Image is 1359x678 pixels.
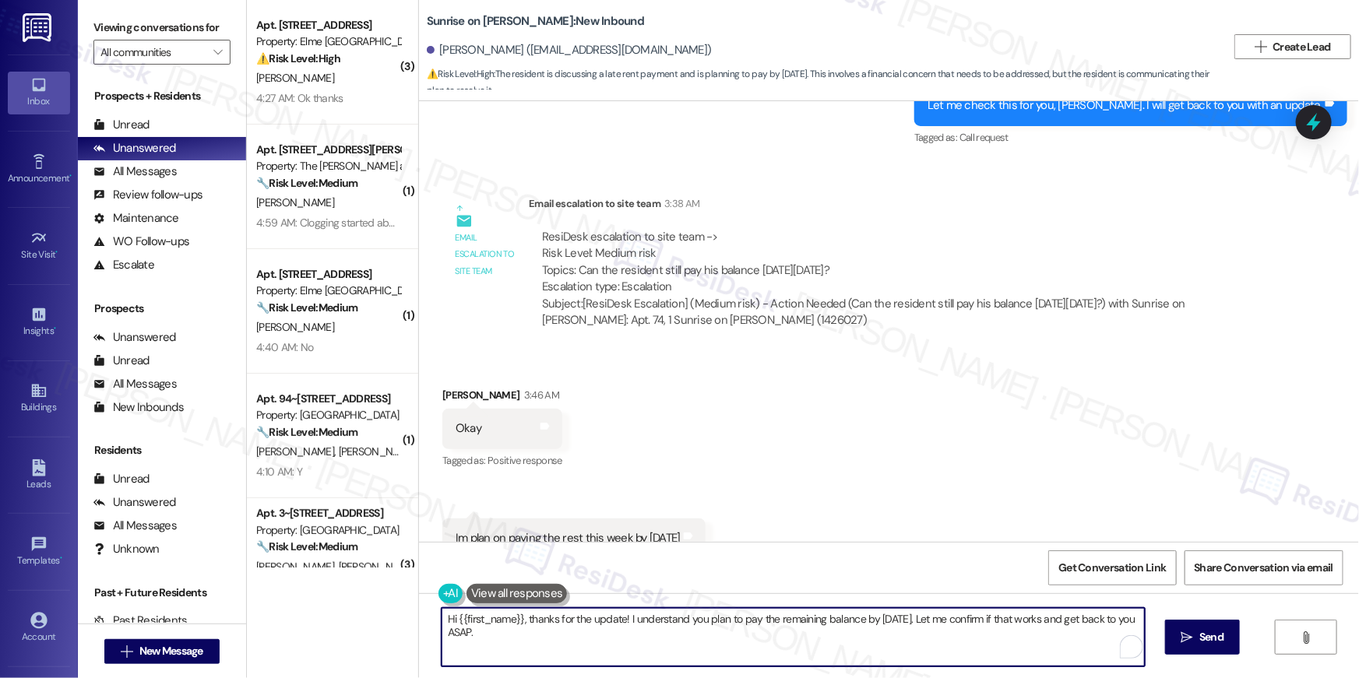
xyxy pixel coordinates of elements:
div: Prospects [78,300,246,317]
div: Property: The [PERSON_NAME] at [GEOGRAPHIC_DATA] [256,158,400,174]
div: Unanswered [93,329,176,346]
div: Unanswered [93,140,176,156]
div: Unread [93,353,150,369]
div: Review follow-ups [93,187,202,203]
strong: 🔧 Risk Level: Medium [256,425,357,439]
span: [PERSON_NAME] [256,320,334,334]
label: Viewing conversations for [93,16,231,40]
div: Apt. 3~[STREET_ADDRESS] [256,505,400,522]
strong: 🔧 Risk Level: Medium [256,300,357,314]
div: Tagged as: [442,449,562,472]
div: Escalate [93,257,154,273]
div: Unread [93,471,150,487]
div: Apt. 94~[STREET_ADDRESS] [256,391,400,407]
div: 3:46 AM [520,387,559,403]
div: Email escalation to site team [529,195,1265,217]
div: [PERSON_NAME] ([EMAIL_ADDRESS][DOMAIN_NAME]) [427,42,711,58]
div: Property: Elme [GEOGRAPHIC_DATA] [256,283,400,299]
div: [PERSON_NAME] [442,387,562,409]
button: Share Conversation via email [1185,550,1343,585]
span: [PERSON_NAME] [256,195,334,209]
div: All Messages [93,376,177,392]
div: 4:59 AM: Clogging started about a month ago, I tried drano about 4 times, not satisfactory help. ... [256,216,838,230]
textarea: To enrich screen reader interactions, please activate Accessibility in Grammarly extension settings [442,608,1145,666]
i:  [213,46,222,58]
div: 4:27 AM: Ok thanks [256,91,343,105]
span: • [60,553,62,564]
a: Leads [8,455,70,497]
span: Positive response [488,454,562,467]
div: New Inbounds [93,399,184,416]
span: [PERSON_NAME] [339,560,417,574]
strong: ⚠️ Risk Level: High [427,68,494,80]
div: Prospects + Residents [78,88,246,104]
span: [PERSON_NAME] [256,71,334,85]
strong: 🔧 Risk Level: Medium [256,539,357,553]
a: Account [8,607,70,649]
div: Subject: [ResiDesk Escalation] (Medium risk) - Action Needed (Can the resident still pay his bala... [542,296,1252,329]
button: Create Lead [1234,34,1351,59]
div: Maintenance [93,210,179,227]
div: ResiDesk escalation to site team -> Risk Level: Medium risk Topics: Can the resident still pay hi... [542,229,1252,296]
span: • [54,323,56,334]
div: Tagged as: [914,126,1347,149]
span: [PERSON_NAME] [256,444,339,458]
i:  [1301,631,1312,644]
span: [PERSON_NAME] [PERSON_NAME] [339,444,497,458]
div: Unread [93,117,150,133]
div: Residents [78,442,246,458]
span: Call request [959,131,1009,144]
span: : The resident is discussing a late rent payment and is planning to pay by [DATE]. This involves ... [427,66,1227,100]
div: WO Follow-ups [93,234,189,250]
div: All Messages [93,518,177,534]
span: Get Conversation Link [1058,560,1166,576]
span: Share Conversation via email [1195,560,1333,576]
a: Buildings [8,378,70,420]
div: Past + Future Residents [78,585,246,601]
a: Templates • [8,531,70,573]
div: Apt. [STREET_ADDRESS] [256,17,400,33]
div: Okay [456,420,481,437]
div: 4:10 AM: Y [256,465,302,479]
div: Property: Elme [GEOGRAPHIC_DATA] [256,33,400,50]
b: Sunrise on [PERSON_NAME]: New Inbound [427,13,644,30]
a: Site Visit • [8,225,70,267]
div: 4:40 AM: No [256,340,313,354]
i:  [1255,40,1266,53]
strong: ⚠️ Risk Level: High [256,51,340,65]
a: Insights • [8,301,70,343]
div: Unanswered [93,494,176,511]
div: Apt. [STREET_ADDRESS][PERSON_NAME] [256,142,400,158]
span: Create Lead [1273,39,1331,55]
input: All communities [100,40,206,65]
span: • [56,247,58,258]
span: Send [1199,629,1223,645]
img: ResiDesk Logo [23,13,55,42]
div: Email escalation to site team [456,230,516,279]
span: [PERSON_NAME] [256,560,339,574]
div: All Messages [93,163,177,180]
div: Unknown [93,541,160,557]
div: Im plan on paying the rest this week by [DATE] [456,530,681,546]
i:  [1181,631,1193,644]
button: Get Conversation Link [1048,550,1176,585]
div: Apt. [STREET_ADDRESS] [256,266,400,283]
button: Send [1165,620,1241,655]
div: Let me check this for you, [PERSON_NAME]. I will get back to you with an update. [928,97,1322,114]
strong: 🔧 Risk Level: Medium [256,176,357,190]
div: Property: [GEOGRAPHIC_DATA] [256,407,400,423]
span: • [69,170,72,181]
div: 3:38 AM [660,195,699,212]
div: Property: [GEOGRAPHIC_DATA] [256,522,400,539]
a: Inbox [8,72,70,114]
